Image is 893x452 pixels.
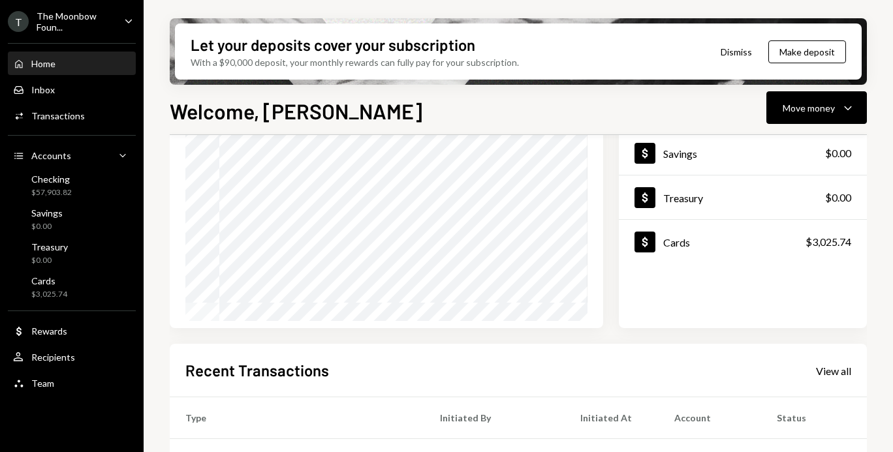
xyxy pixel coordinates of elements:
div: $0.00 [31,255,68,266]
div: Transactions [31,110,85,121]
div: Let your deposits cover your subscription [191,34,475,55]
button: Make deposit [768,40,846,63]
div: View all [816,365,851,378]
th: Type [170,397,424,439]
div: Savings [31,207,63,218]
a: Rewards [8,319,136,342]
a: Inbox [8,78,136,101]
div: $0.00 [825,145,851,161]
div: $0.00 [31,221,63,232]
h1: Welcome, [PERSON_NAME] [170,98,422,124]
div: Team [31,378,54,389]
a: Checking$57,903.82 [8,170,136,201]
button: Move money [766,91,867,124]
th: Status [761,397,867,439]
div: Accounts [31,150,71,161]
div: Cards [663,236,690,249]
th: Initiated By [424,397,565,439]
div: T [8,11,29,32]
a: Home [8,52,136,75]
div: Home [31,58,55,69]
h2: Recent Transactions [185,359,329,381]
a: Savings$0.00 [8,203,136,235]
div: With a $90,000 deposit, your monthly rewards can fully pay for your subscription. [191,55,519,69]
div: Recipients [31,352,75,363]
div: $0.00 [825,190,851,205]
th: Account [659,397,761,439]
a: View all [816,363,851,378]
div: $3,025.74 [31,289,67,300]
div: Treasury [663,192,703,204]
a: Recipients [8,345,136,369]
div: Rewards [31,325,67,337]
div: Inbox [31,84,55,95]
div: $3,025.74 [806,234,851,250]
a: Savings$0.00 [619,131,867,175]
a: Cards$3,025.74 [619,220,867,264]
a: Team [8,371,136,395]
a: Cards$3,025.74 [8,271,136,303]
button: Dismiss [704,37,768,67]
div: Treasury [31,241,68,252]
a: Treasury$0.00 [8,237,136,269]
div: $57,903.82 [31,187,72,198]
a: Transactions [8,104,136,127]
a: Treasury$0.00 [619,175,867,219]
a: Accounts [8,143,136,167]
div: Move money [783,101,835,115]
th: Initiated At [565,397,659,439]
div: Cards [31,275,67,286]
div: Checking [31,173,72,185]
div: The Moonbow Foun... [37,10,114,33]
div: Savings [663,147,697,160]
